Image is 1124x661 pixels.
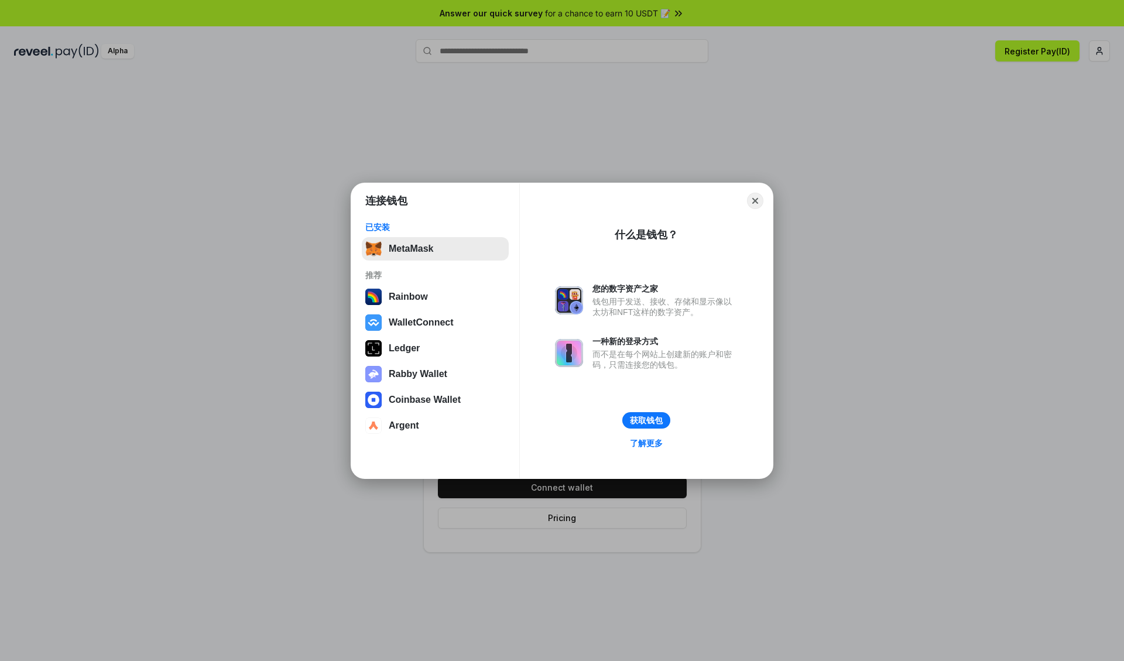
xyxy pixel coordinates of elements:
[365,314,382,331] img: svg+xml,%3Csvg%20width%3D%2228%22%20height%3D%2228%22%20viewBox%3D%220%200%2028%2028%22%20fill%3D...
[365,222,505,232] div: 已安装
[747,193,763,209] button: Close
[592,336,738,347] div: 一种新的登录方式
[592,349,738,370] div: 而不是在每个网站上创建新的账户和密码，只需连接您的钱包。
[389,395,461,405] div: Coinbase Wallet
[362,285,509,309] button: Rainbow
[362,362,509,386] button: Rabby Wallet
[615,228,678,242] div: 什么是钱包？
[389,369,447,379] div: Rabby Wallet
[630,438,663,448] div: 了解更多
[389,244,433,254] div: MetaMask
[555,286,583,314] img: svg+xml,%3Csvg%20xmlns%3D%22http%3A%2F%2Fwww.w3.org%2F2000%2Fsvg%22%20fill%3D%22none%22%20viewBox...
[365,417,382,434] img: svg+xml,%3Csvg%20width%3D%2228%22%20height%3D%2228%22%20viewBox%3D%220%200%2028%2028%22%20fill%3D...
[362,311,509,334] button: WalletConnect
[389,343,420,354] div: Ledger
[365,194,407,208] h1: 连接钱包
[362,414,509,437] button: Argent
[623,436,670,451] a: 了解更多
[622,412,670,429] button: 获取钱包
[365,392,382,408] img: svg+xml,%3Csvg%20width%3D%2228%22%20height%3D%2228%22%20viewBox%3D%220%200%2028%2028%22%20fill%3D...
[630,415,663,426] div: 获取钱包
[362,237,509,261] button: MetaMask
[592,296,738,317] div: 钱包用于发送、接收、存储和显示像以太坊和NFT这样的数字资产。
[555,339,583,367] img: svg+xml,%3Csvg%20xmlns%3D%22http%3A%2F%2Fwww.w3.org%2F2000%2Fsvg%22%20fill%3D%22none%22%20viewBox...
[365,340,382,357] img: svg+xml,%3Csvg%20xmlns%3D%22http%3A%2F%2Fwww.w3.org%2F2000%2Fsvg%22%20width%3D%2228%22%20height%3...
[389,420,419,431] div: Argent
[389,292,428,302] div: Rainbow
[365,241,382,257] img: svg+xml,%3Csvg%20fill%3D%22none%22%20height%3D%2233%22%20viewBox%3D%220%200%2035%2033%22%20width%...
[592,283,738,294] div: 您的数字资产之家
[362,388,509,412] button: Coinbase Wallet
[365,270,505,280] div: 推荐
[365,366,382,382] img: svg+xml,%3Csvg%20xmlns%3D%22http%3A%2F%2Fwww.w3.org%2F2000%2Fsvg%22%20fill%3D%22none%22%20viewBox...
[365,289,382,305] img: svg+xml,%3Csvg%20width%3D%22120%22%20height%3D%22120%22%20viewBox%3D%220%200%20120%20120%22%20fil...
[389,317,454,328] div: WalletConnect
[362,337,509,360] button: Ledger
